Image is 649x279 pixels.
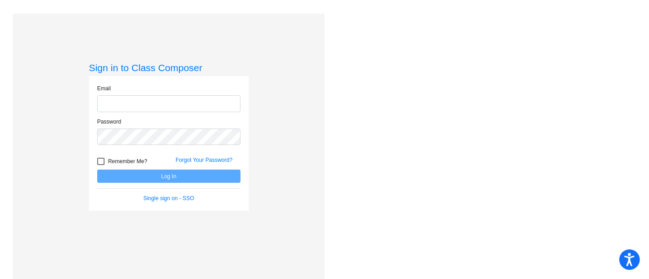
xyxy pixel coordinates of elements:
a: Single sign on - SSO [143,195,194,201]
label: Password [97,118,121,126]
span: Remember Me? [108,156,147,167]
a: Forgot Your Password? [176,157,233,163]
label: Email [97,84,111,93]
h3: Sign in to Class Composer [89,62,249,73]
button: Log In [97,170,241,183]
